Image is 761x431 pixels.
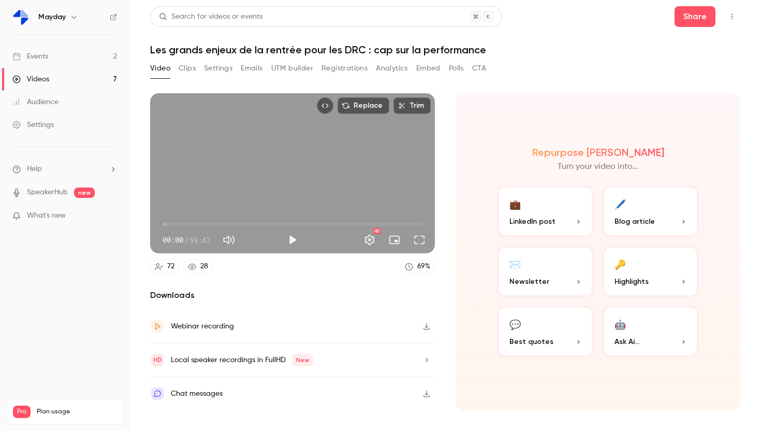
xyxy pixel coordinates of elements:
[167,261,174,272] div: 72
[602,185,699,237] button: 🖊️Blog article
[409,229,430,250] button: Full screen
[509,276,549,287] span: Newsletter
[171,387,223,400] div: Chat messages
[27,187,68,198] a: SpeakerHub
[241,60,262,77] button: Emails
[150,260,179,274] a: 72
[614,276,649,287] span: Highlights
[150,44,740,56] h1: Les grands enjeux de la rentrée pour les DRC : cap sur la performance
[179,60,196,77] button: Clips
[317,97,333,114] button: Embed video
[27,164,42,175] span: Help
[532,146,664,159] h2: Repurpose [PERSON_NAME]
[509,196,521,212] div: 💼
[509,216,555,227] span: LinkedIn post
[614,196,626,212] div: 🖊️
[12,97,58,107] div: Audience
[497,246,594,297] button: ✉️Newsletter
[393,97,431,114] button: Trim
[12,164,117,175] li: help-dropdown-opener
[321,60,368,77] button: Registrations
[171,320,234,333] div: Webinar recording
[497,306,594,357] button: 💬Best quotes
[614,336,639,347] span: Ask Ai...
[509,336,553,347] span: Best quotes
[292,354,313,366] span: New
[13,406,31,418] span: Pro
[384,229,405,250] button: Turn on miniplayer
[12,120,54,130] div: Settings
[417,261,430,272] div: 69 %
[37,408,116,416] span: Plan usage
[163,235,183,246] span: 00:00
[509,316,521,332] div: 💬
[218,229,239,250] button: Mute
[204,60,232,77] button: Settings
[12,51,48,62] div: Events
[150,60,170,77] button: Video
[338,97,389,114] button: Replace
[675,6,715,27] button: Share
[614,256,626,272] div: 🔑
[602,306,699,357] button: 🤖Ask Ai...
[38,12,66,22] h6: Mayday
[416,60,441,77] button: Embed
[159,11,262,22] div: Search for videos or events
[271,60,313,77] button: UTM builder
[373,228,380,234] div: HD
[400,260,435,274] a: 69%
[614,216,655,227] span: Blog article
[74,188,95,198] span: new
[449,60,464,77] button: Polls
[13,9,30,25] img: Mayday
[472,60,486,77] button: CTA
[200,261,208,272] div: 28
[376,60,408,77] button: Analytics
[509,256,521,272] div: ✉️
[12,74,49,84] div: Videos
[614,316,626,332] div: 🤖
[150,289,435,301] h2: Downloads
[27,210,66,221] span: What's new
[171,354,313,366] div: Local speaker recordings in FullHD
[189,235,210,246] span: 59:47
[183,260,213,274] a: 28
[105,211,117,221] iframe: Noticeable Trigger
[497,185,594,237] button: 💼LinkedIn post
[184,235,188,246] span: /
[359,229,380,250] button: Settings
[602,246,699,297] button: 🔑Highlights
[558,161,638,173] p: Turn your video into...
[724,8,740,25] button: Top Bar Actions
[163,235,210,246] div: 00:00
[282,229,303,250] button: Play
